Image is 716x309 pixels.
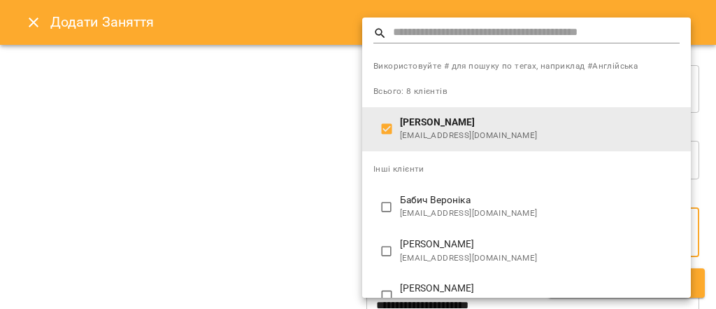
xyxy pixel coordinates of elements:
[400,238,680,252] p: [PERSON_NAME]
[400,193,680,207] p: Бабич Вероніка
[400,282,680,296] p: [PERSON_NAME]
[400,207,680,221] span: [EMAIL_ADDRESS][DOMAIN_NAME]
[400,252,680,266] span: [EMAIL_ADDRESS][DOMAIN_NAME]
[373,164,424,174] span: Інші клієнти
[400,129,680,143] span: [EMAIL_ADDRESS][DOMAIN_NAME]
[400,116,680,130] p: [PERSON_NAME]
[373,60,680,74] span: Використовуйте # для пошуку по тегах, наприклад #Англійська
[373,86,447,96] span: Всього: 8 клієнтів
